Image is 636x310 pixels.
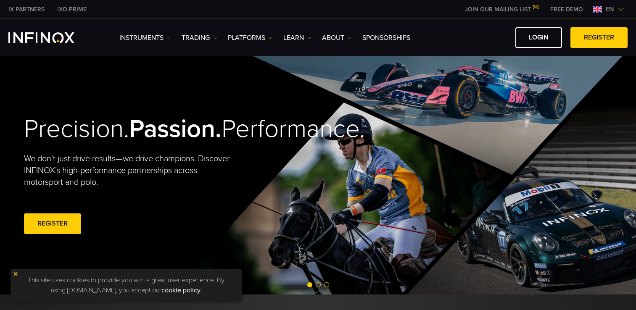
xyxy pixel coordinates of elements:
[459,6,544,13] a: JOIN OUR MAILING LIST
[362,33,410,43] a: SPONSORSHIPS
[602,4,618,14] span: en
[515,27,562,48] a: LOGIN
[51,5,93,14] a: INFINOX
[161,286,201,294] a: cookie policy
[24,114,289,144] h2: Precision. Performance.
[15,273,238,297] p: This site uses cookies to provide you with a great user experience. By using [DOMAIN_NAME], you a...
[316,282,321,287] span: Go to slide 2
[24,153,236,188] p: We don't just drive results—we drive champions. Discover INFINOX’s high-performance partnerships ...
[544,5,589,14] a: INFINOX MENU
[129,114,222,144] strong: Passion.
[24,213,81,234] a: REGISTER
[570,27,628,48] a: REGISTER
[8,32,94,43] a: INFINOX Logo
[182,33,217,43] a: TRADING
[228,33,273,43] a: PLATFORMS
[2,5,51,14] a: INFINOX
[322,33,352,43] a: ABOUT
[307,282,312,287] span: Go to slide 1
[324,282,329,287] span: Go to slide 3
[119,33,171,43] a: Instruments
[13,271,18,277] img: yellow close icon
[283,33,311,43] a: Learn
